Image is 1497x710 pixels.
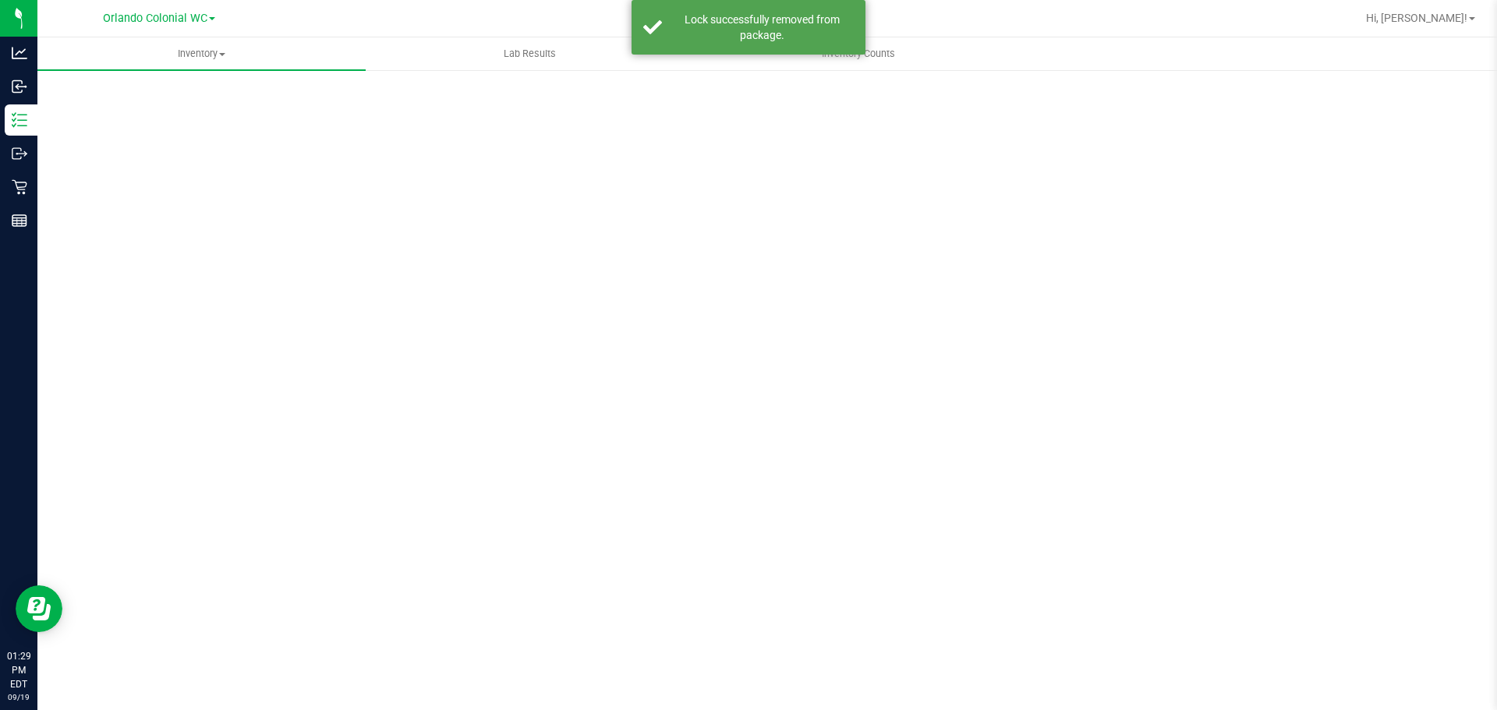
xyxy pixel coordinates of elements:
[103,12,207,25] span: Orlando Colonial WC
[12,213,27,228] inline-svg: Reports
[37,47,366,61] span: Inventory
[12,112,27,128] inline-svg: Inventory
[12,79,27,94] inline-svg: Inbound
[12,45,27,61] inline-svg: Analytics
[483,47,577,61] span: Lab Results
[366,37,694,70] a: Lab Results
[1366,12,1467,24] span: Hi, [PERSON_NAME]!
[12,179,27,195] inline-svg: Retail
[7,691,30,703] p: 09/19
[671,12,854,43] div: Lock successfully removed from package.
[16,585,62,632] iframe: Resource center
[37,37,366,70] a: Inventory
[7,649,30,691] p: 01:29 PM EDT
[12,146,27,161] inline-svg: Outbound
